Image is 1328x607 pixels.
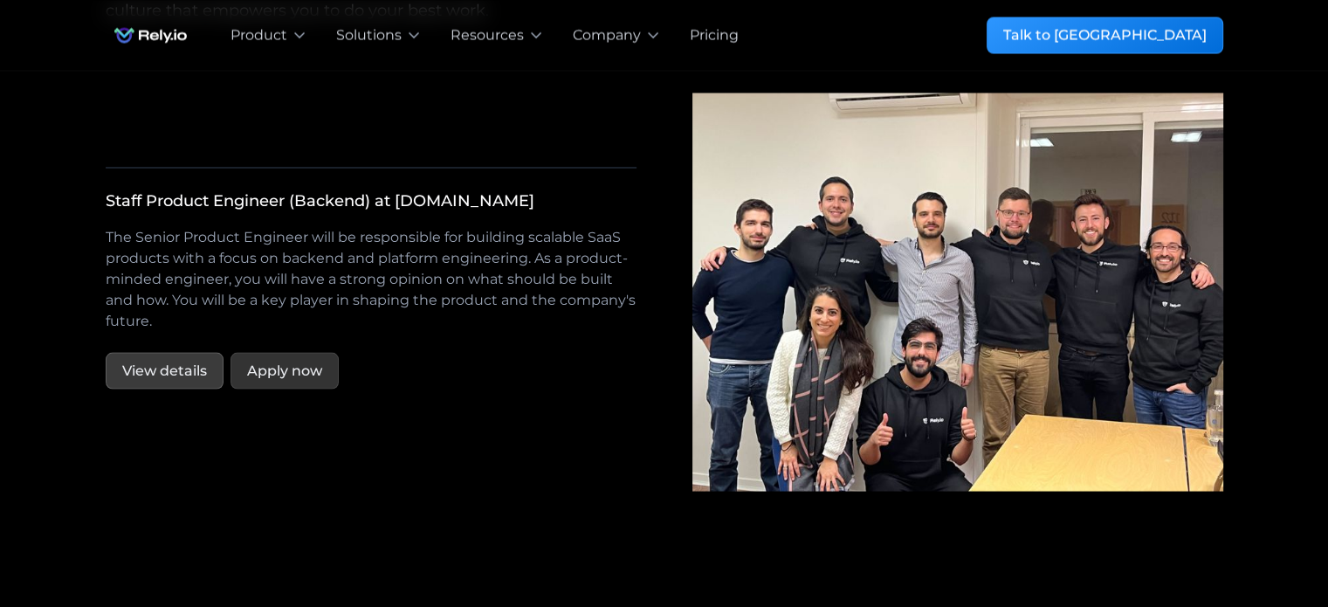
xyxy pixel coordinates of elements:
[247,360,322,381] div: Apply now
[1213,492,1304,583] iframe: Chatbot
[987,17,1223,53] a: Talk to [GEOGRAPHIC_DATA]
[451,24,524,45] div: Resources
[336,24,402,45] div: Solutions
[231,352,339,389] a: Apply now
[1003,24,1207,45] div: Talk to [GEOGRAPHIC_DATA]
[106,226,636,331] p: The Senior Product Engineer will be responsible for building scalable SaaS products with a focus ...
[106,17,196,52] img: Rely.io logo
[106,189,534,212] div: Staff Product Engineer (Backend) at [DOMAIN_NAME]
[106,352,224,389] a: View details
[690,24,739,45] a: Pricing
[573,24,641,45] div: Company
[106,17,196,52] a: home
[231,24,287,45] div: Product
